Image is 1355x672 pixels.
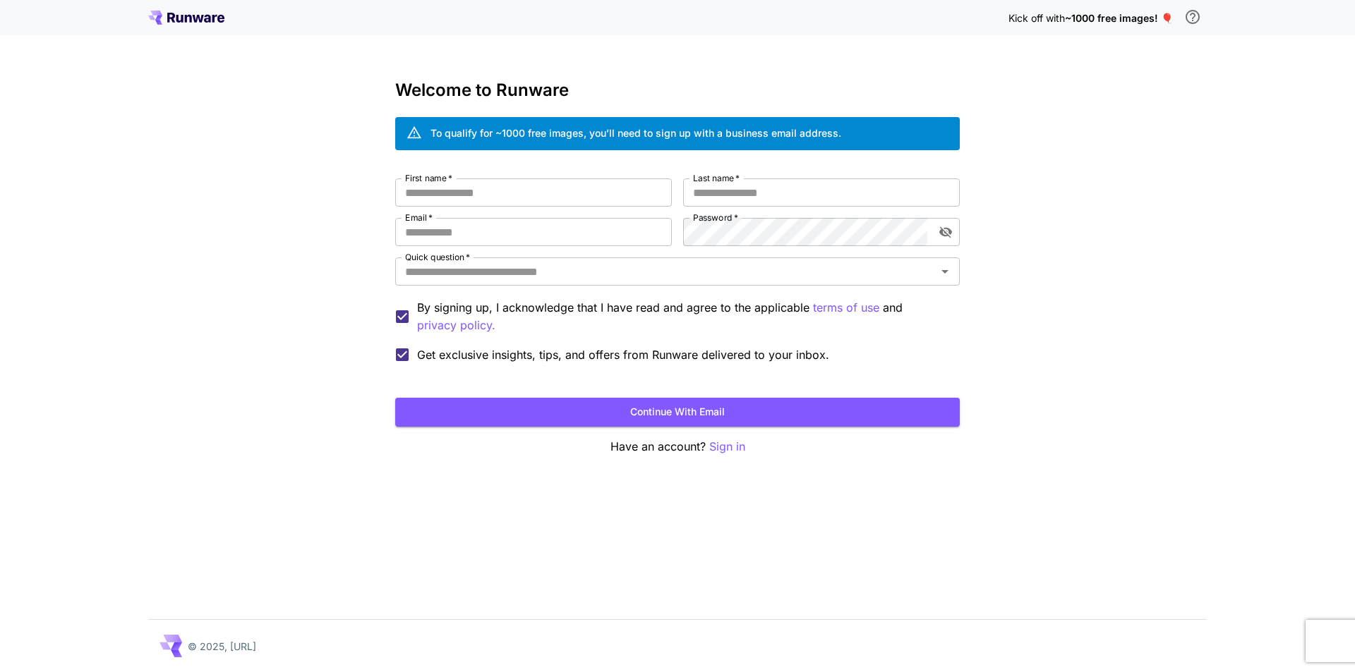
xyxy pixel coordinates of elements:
[188,639,256,654] p: © 2025, [URL]
[1065,12,1173,24] span: ~1000 free images! 🎈
[417,346,829,363] span: Get exclusive insights, tips, and offers from Runware delivered to your inbox.
[933,219,958,245] button: toggle password visibility
[395,438,960,456] p: Have an account?
[709,438,745,456] button: Sign in
[395,398,960,427] button: Continue with email
[1008,12,1065,24] span: Kick off with
[405,212,433,224] label: Email
[430,126,841,140] div: To qualify for ~1000 free images, you’ll need to sign up with a business email address.
[813,299,879,317] button: By signing up, I acknowledge that I have read and agree to the applicable and privacy policy.
[935,262,955,281] button: Open
[417,317,495,334] p: privacy policy.
[405,251,470,263] label: Quick question
[1179,3,1207,31] button: In order to qualify for free credit, you need to sign up with a business email address and click ...
[395,80,960,100] h3: Welcome to Runware
[417,299,948,334] p: By signing up, I acknowledge that I have read and agree to the applicable and
[813,299,879,317] p: terms of use
[417,317,495,334] button: By signing up, I acknowledge that I have read and agree to the applicable terms of use and
[693,212,738,224] label: Password
[405,172,452,184] label: First name
[693,172,740,184] label: Last name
